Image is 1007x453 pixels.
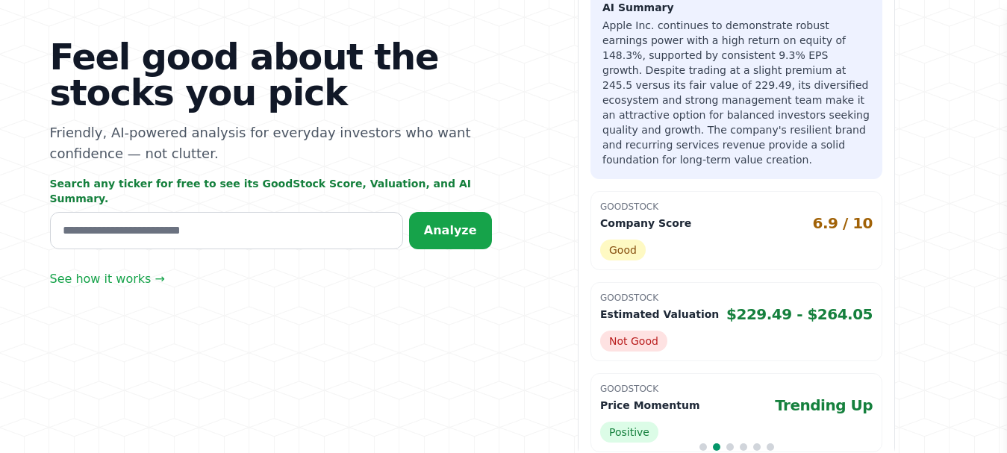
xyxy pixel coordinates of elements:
p: Price Momentum [600,398,699,413]
a: See how it works → [50,270,165,288]
span: Go to slide 1 [699,443,707,451]
h1: Feel good about the stocks you pick [50,39,492,110]
span: Trending Up [775,395,873,416]
span: Good [600,240,646,260]
p: GoodStock [600,383,873,395]
span: 6.9 / 10 [813,213,873,234]
p: Company Score [600,216,691,231]
p: GoodStock [600,292,873,304]
span: $229.49 - $264.05 [726,304,873,325]
span: Go to slide 5 [753,443,761,451]
p: Search any ticker for free to see its GoodStock Score, Valuation, and AI Summary. [50,176,492,206]
span: Go to slide 4 [740,443,747,451]
p: Apple Inc. continues to demonstrate robust earnings power with a high return on equity of 148.3%,... [602,18,870,167]
span: Go to slide 2 [713,443,720,451]
span: Not Good [600,331,667,352]
button: Analyze [409,212,492,249]
span: Go to slide 6 [767,443,774,451]
p: GoodStock [600,201,873,213]
span: Analyze [424,223,477,237]
span: Positive [600,422,658,443]
span: Go to slide 3 [726,443,734,451]
p: Friendly, AI-powered analysis for everyday investors who want confidence — not clutter. [50,122,492,164]
p: Estimated Valuation [600,307,719,322]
